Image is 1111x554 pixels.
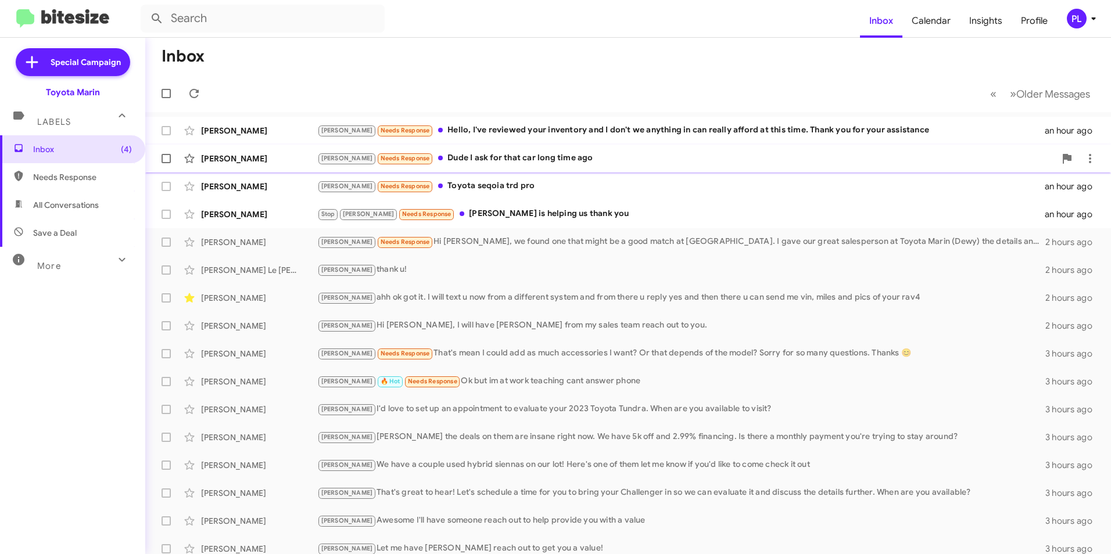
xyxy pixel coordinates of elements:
div: an hour ago [1045,181,1102,192]
span: [PERSON_NAME] [321,545,373,552]
span: [PERSON_NAME] [343,210,395,218]
div: an hour ago [1045,125,1102,136]
div: [PERSON_NAME] [201,487,317,499]
span: [PERSON_NAME] [321,182,373,190]
div: 3 hours ago [1045,487,1102,499]
span: Needs Response [381,154,430,162]
span: All Conversations [33,199,99,211]
a: Special Campaign [16,48,130,76]
span: » [1010,87,1016,101]
span: Needs Response [381,238,430,246]
span: Inbox [33,143,132,155]
span: Needs Response [33,171,132,183]
div: Hello, I've reviewed your inventory and I don't we anything in can really afford at this time. Th... [317,124,1045,137]
div: [PERSON_NAME] [201,181,317,192]
span: (4) [121,143,132,155]
div: [PERSON_NAME] [201,125,317,136]
div: thank u! [317,263,1045,276]
div: 3 hours ago [1045,515,1102,527]
div: an hour ago [1045,208,1102,220]
span: [PERSON_NAME] [321,294,373,301]
div: ahh ok got it. I will text u now from a different system and from there u reply yes and then ther... [317,291,1045,304]
div: 3 hours ago [1045,459,1102,471]
div: Toyota Marin [46,87,100,98]
div: Hi [PERSON_NAME], we found one that might be a good match at [GEOGRAPHIC_DATA]. I gave our great ... [317,235,1045,249]
div: 2 hours ago [1045,320,1102,332]
span: [PERSON_NAME] [321,433,373,441]
h1: Inbox [162,47,205,66]
div: [PERSON_NAME] [201,376,317,387]
span: [PERSON_NAME] [321,461,373,469]
div: [PERSON_NAME] [201,431,317,443]
span: 🔥 Hot [381,377,400,385]
nav: Page navigation example [984,82,1097,106]
div: Ok but im at work teaching cant answer phone [317,375,1045,388]
span: « [990,87,997,101]
div: [PERSON_NAME] [201,404,317,415]
button: Previous [983,82,1004,106]
div: [PERSON_NAME] is helping us thank you [317,207,1045,221]
input: Search [141,5,385,33]
div: [PERSON_NAME] [201,459,317,471]
span: [PERSON_NAME] [321,517,373,524]
div: Awesome I'll have someone reach out to help provide you with a value [317,514,1045,527]
div: That's great to hear! Let's schedule a time for you to bring your Challenger in so we can evaluat... [317,486,1045,499]
span: More [37,261,61,271]
div: Toyota seqoia trd pro [317,179,1045,193]
div: Dude I ask for that car long time ago [317,152,1055,165]
a: Calendar [902,4,960,38]
div: [PERSON_NAME] Le [PERSON_NAME] [201,264,317,276]
button: PL [1057,9,1098,28]
span: [PERSON_NAME] [321,266,373,274]
div: We have a couple used hybrid siennas on our lot! Here's one of them let me know if you'd like to ... [317,458,1045,472]
span: Labels [37,117,71,127]
div: [PERSON_NAME] [201,348,317,359]
a: Insights [960,4,1012,38]
a: Inbox [860,4,902,38]
div: [PERSON_NAME] [201,208,317,220]
span: [PERSON_NAME] [321,405,373,413]
span: Needs Response [402,210,451,218]
a: Profile [1012,4,1057,38]
span: Needs Response [381,350,430,357]
span: Save a Deal [33,227,77,239]
div: 3 hours ago [1045,348,1102,359]
div: [PERSON_NAME] [201,320,317,332]
div: [PERSON_NAME] [201,515,317,527]
span: [PERSON_NAME] [321,350,373,357]
div: That's mean I could add as much accessories I want? Or that depends of the model? Sorry for so ma... [317,347,1045,360]
div: 3 hours ago [1045,431,1102,443]
div: I'd love to set up an appointment to evaluate your 2023 Toyota Tundra. When are you available to ... [317,402,1045,416]
span: Older Messages [1016,88,1090,100]
div: 2 hours ago [1045,292,1102,304]
span: [PERSON_NAME] [321,322,373,329]
span: [PERSON_NAME] [321,127,373,134]
div: PL [1067,9,1087,28]
span: Needs Response [381,127,430,134]
span: [PERSON_NAME] [321,154,373,162]
div: [PERSON_NAME] the deals on them are insane right now. We have 5k off and 2.99% financing. Is ther... [317,430,1045,444]
span: Needs Response [408,377,457,385]
div: 2 hours ago [1045,264,1102,276]
div: Hi [PERSON_NAME], I will have [PERSON_NAME] from my sales team reach out to you. [317,319,1045,332]
div: 3 hours ago [1045,376,1102,387]
div: [PERSON_NAME] [201,153,317,164]
div: [PERSON_NAME] [201,292,317,304]
div: 2 hours ago [1045,236,1102,248]
button: Next [1003,82,1097,106]
div: [PERSON_NAME] [201,236,317,248]
span: Special Campaign [51,56,121,68]
span: Needs Response [381,182,430,190]
div: 3 hours ago [1045,404,1102,415]
span: [PERSON_NAME] [321,377,373,385]
span: [PERSON_NAME] [321,489,373,497]
span: Stop [321,210,335,218]
span: [PERSON_NAME] [321,238,373,246]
